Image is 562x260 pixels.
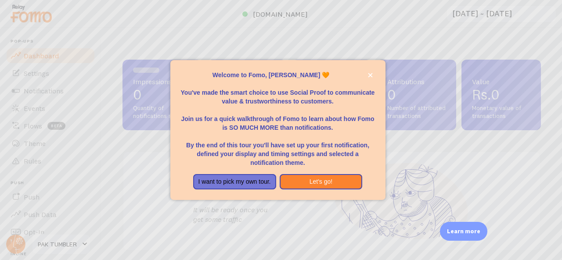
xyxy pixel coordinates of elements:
p: Learn more [447,227,480,235]
p: Welcome to Fomo, [PERSON_NAME] 🧡 [181,71,375,79]
button: I want to pick my own tour. [193,174,276,190]
button: Let's go! [280,174,363,190]
button: close, [366,71,375,80]
p: By the end of this tour you'll have set up your first notification, defined your display and timi... [181,132,375,167]
div: Welcome to Fomo, PAK THUMBLER 🧡You&amp;#39;ve made the smart choice to use Social Proof to commun... [170,60,385,200]
p: Join us for a quick walkthrough of Fomo to learn about how Fomo is SO MUCH MORE than notifications. [181,106,375,132]
div: Learn more [440,222,487,241]
p: You've made the smart choice to use Social Proof to communicate value & trustworthiness to custom... [181,79,375,106]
